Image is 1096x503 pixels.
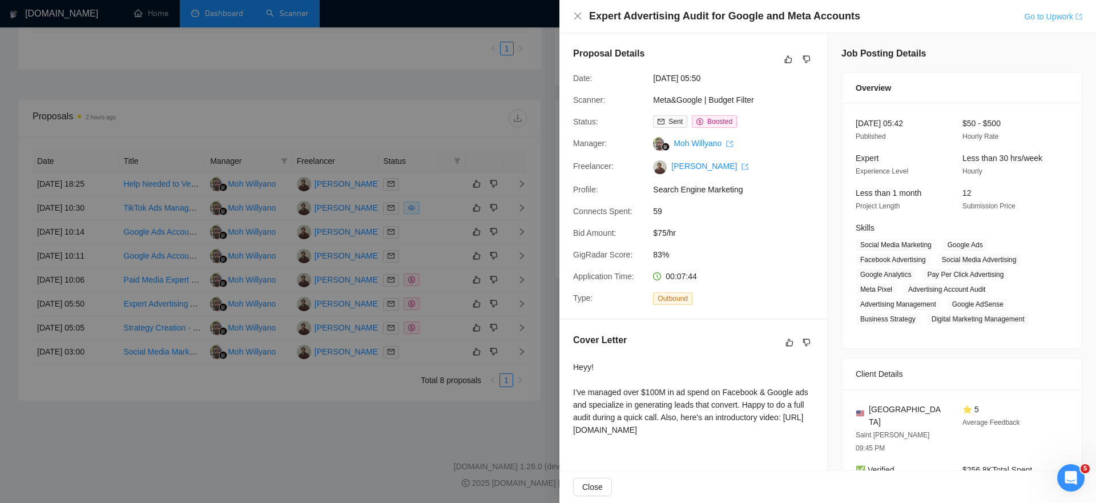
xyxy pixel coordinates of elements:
span: Outbound [653,292,692,305]
button: dislike [800,53,813,66]
span: Facebook Advertising [856,253,930,266]
img: c1njFYQuIEHnG1236klAU3Qd0caxtiXAaepYjzx1zdbwgo7LwUTbgbme_1hExmzq_Z [653,160,667,174]
span: Search Engine Marketing [653,183,824,196]
span: Scanner: [573,95,605,104]
a: Go to Upworkexport [1024,12,1082,21]
span: export [742,163,748,170]
span: Average Feedback [962,419,1020,426]
span: Overview [856,82,891,94]
button: Close [573,478,612,496]
span: 83% [653,248,824,261]
span: Submission Price [962,202,1016,210]
button: like [781,53,795,66]
img: gigradar-bm.png [662,143,670,151]
span: $256.8K Total Spent [962,465,1032,474]
span: Less than 1 month [856,188,921,198]
span: Experience Level [856,167,908,175]
h5: Proposal Details [573,47,644,61]
a: Moh Willyano export [674,139,733,148]
span: Google Ads [943,239,988,251]
span: [DATE] 05:50 [653,72,824,84]
span: mail [658,118,664,125]
span: dislike [803,55,811,64]
span: 12 [962,188,972,198]
img: 🇺🇸 [856,409,864,417]
span: Boosted [707,118,732,126]
span: Published [856,132,886,140]
span: Google Analytics [856,268,916,281]
span: GigRadar Score: [573,250,632,259]
span: Date: [573,74,592,83]
span: Digital Marketing Management [927,313,1029,325]
span: Pay Per Click Advertising [922,268,1008,281]
span: Saint [PERSON_NAME] 09:45 PM [856,431,929,452]
span: export [1075,13,1082,20]
span: Profile: [573,185,598,194]
span: Close [582,481,603,493]
span: ✅ Verified [856,465,894,474]
span: Less than 30 hrs/week [962,154,1042,163]
span: Freelancer: [573,162,614,171]
div: Client Details [856,359,1068,389]
span: $50 - $500 [962,119,1001,128]
span: export [726,140,733,147]
span: $75/hr [653,227,824,239]
span: Bid Amount: [573,228,616,238]
span: dislike [803,338,811,347]
span: Status: [573,117,598,126]
span: clock-circle [653,272,661,280]
span: [GEOGRAPHIC_DATA] [869,403,944,428]
h5: Cover Letter [573,333,627,347]
span: 00:07:44 [666,272,697,281]
button: like [783,336,796,349]
a: Meta&Google | Budget Filter [653,95,753,104]
span: like [784,55,792,64]
span: close [573,11,582,21]
span: Expert [856,154,879,163]
span: Manager: [573,139,607,148]
span: 59 [653,205,824,218]
iframe: Intercom live chat [1057,464,1085,492]
span: Application Time: [573,272,634,281]
a: [PERSON_NAME] export [671,162,748,171]
h5: Job Posting Details [841,47,926,61]
button: dislike [800,336,813,349]
span: Connects Spent: [573,207,632,216]
button: Close [573,11,582,21]
span: dollar [696,118,703,125]
span: Type: [573,293,593,303]
div: Heyy! I’ve managed over $100M in ad spend on Facebook & Google ads and specialize in generating l... [573,361,813,436]
span: Advertising Account Audit [904,283,990,296]
span: Hourly [962,167,982,175]
span: Project Length [856,202,900,210]
span: 5 [1081,464,1090,473]
span: Meta Pixel [856,283,897,296]
h4: Expert Advertising Audit for Google and Meta Accounts [589,9,860,23]
span: Hourly Rate [962,132,998,140]
span: Advertising Management [856,298,941,311]
span: Google AdSense [948,298,1008,311]
span: Social Media Advertising [937,253,1021,266]
span: Skills [856,223,875,232]
span: like [785,338,793,347]
span: [DATE] 05:42 [856,119,903,128]
span: Business Strategy [856,313,920,325]
span: Sent [668,118,683,126]
span: Social Media Marketing [856,239,936,251]
span: ⭐ 5 [962,405,979,414]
